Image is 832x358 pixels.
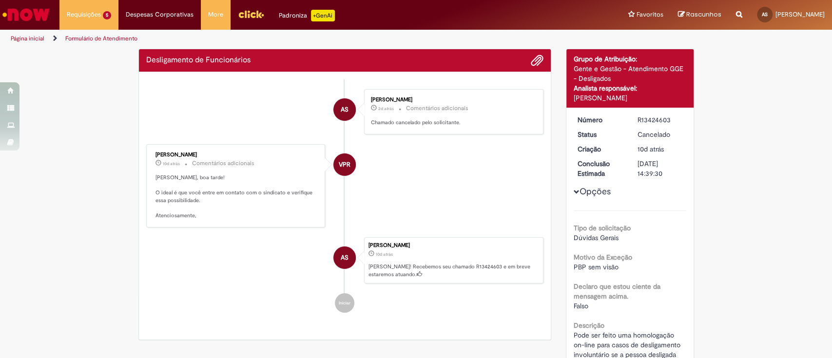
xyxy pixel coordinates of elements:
span: Requisições [67,10,101,19]
a: Rascunhos [678,10,721,19]
b: Motivo da Exceção [574,253,632,262]
a: Página inicial [11,35,44,42]
span: [PERSON_NAME] [775,10,825,19]
time: 18/08/2025 17:43:24 [163,161,180,167]
span: AS [762,11,768,18]
div: [PERSON_NAME] [574,93,686,103]
time: 18/08/2025 12:16:54 [376,251,393,257]
small: Comentários adicionais [406,104,468,113]
div: R13424603 [638,115,683,125]
ul: Histórico de tíquete [146,79,544,323]
div: Grupo de Atribuição: [574,54,686,64]
div: Gente e Gestão - Atendimento GGE - Desligados [574,64,686,83]
span: 5 [103,11,111,19]
a: Formulário de Atendimento [65,35,137,42]
span: 10d atrás [638,145,664,153]
time: 26/08/2025 14:22:54 [378,106,394,112]
p: [PERSON_NAME], boa tarde! O ideal é que você entre em contato com o sindicato e verifique essa po... [155,174,318,220]
span: AS [341,246,348,269]
div: Analista responsável: [574,83,686,93]
dt: Criação [570,144,630,154]
span: 10d atrás [163,161,180,167]
div: [PERSON_NAME] [368,243,538,248]
span: Dúvidas Gerais [574,233,619,242]
span: More [208,10,223,19]
span: AS [341,98,348,121]
div: Padroniza [279,10,335,21]
p: Chamado cancelado pelo solicitante. [371,119,533,127]
button: Adicionar anexos [531,54,543,67]
h2: Desligamento de Funcionários Histórico de tíquete [146,56,251,65]
li: Adriana Pedreira Santos [146,237,544,284]
small: Comentários adicionais [192,159,254,168]
span: 2d atrás [378,106,394,112]
span: Rascunhos [686,10,721,19]
span: 10d atrás [376,251,393,257]
p: +GenAi [311,10,335,21]
div: 18/08/2025 12:16:54 [638,144,683,154]
img: ServiceNow [1,5,51,24]
div: Adriana Pedreira Santos [333,246,356,269]
div: Adriana Pedreira Santos [333,98,356,121]
div: Cancelado [638,130,683,139]
span: VPR [339,153,350,176]
dt: Número [570,115,630,125]
span: PBP sem visão [574,263,619,271]
b: Tipo de solicitação [574,224,631,232]
span: Falso [574,301,588,310]
span: Despesas Corporativas [126,10,193,19]
dt: Conclusão Estimada [570,159,630,178]
time: 18/08/2025 12:16:54 [638,145,664,153]
ul: Trilhas de página [7,30,547,48]
div: [PERSON_NAME] [155,152,318,158]
div: [DATE] 14:39:30 [638,159,683,178]
p: [PERSON_NAME]! Recebemos seu chamado R13424603 e em breve estaremos atuando. [368,263,538,278]
div: Vanessa Paiva Ribeiro [333,153,356,176]
dt: Status [570,130,630,139]
b: Declaro que estou ciente da mensagem acima. [574,282,660,301]
div: [PERSON_NAME] [371,97,533,103]
b: Descrição [574,321,604,330]
img: click_logo_yellow_360x200.png [238,7,264,21]
span: Favoritos [637,10,663,19]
